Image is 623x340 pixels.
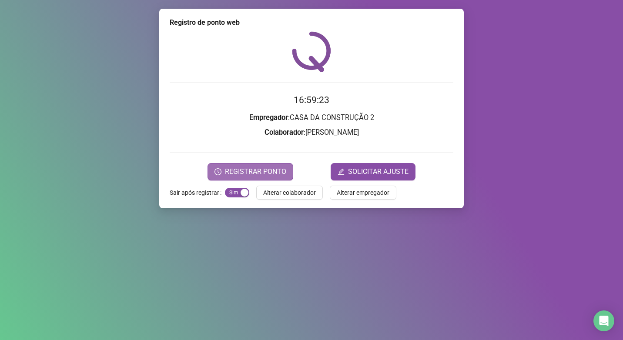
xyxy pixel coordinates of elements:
[249,113,288,122] strong: Empregador
[170,186,225,200] label: Sair após registrar
[170,112,453,123] h3: : CASA DA CONSTRUÇÃO 2
[263,188,316,197] span: Alterar colaborador
[338,168,345,175] span: edit
[348,167,409,177] span: SOLICITAR AJUSTE
[292,31,331,72] img: QRPoint
[170,127,453,138] h3: : [PERSON_NAME]
[337,188,389,197] span: Alterar empregador
[170,17,453,28] div: Registro de ponto web
[330,186,396,200] button: Alterar empregador
[225,167,286,177] span: REGISTRAR PONTO
[208,163,293,180] button: REGISTRAR PONTO
[265,128,304,137] strong: Colaborador
[256,186,323,200] button: Alterar colaborador
[294,95,329,105] time: 16:59:23
[331,163,415,180] button: editSOLICITAR AJUSTE
[214,168,221,175] span: clock-circle
[593,310,614,331] div: Open Intercom Messenger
